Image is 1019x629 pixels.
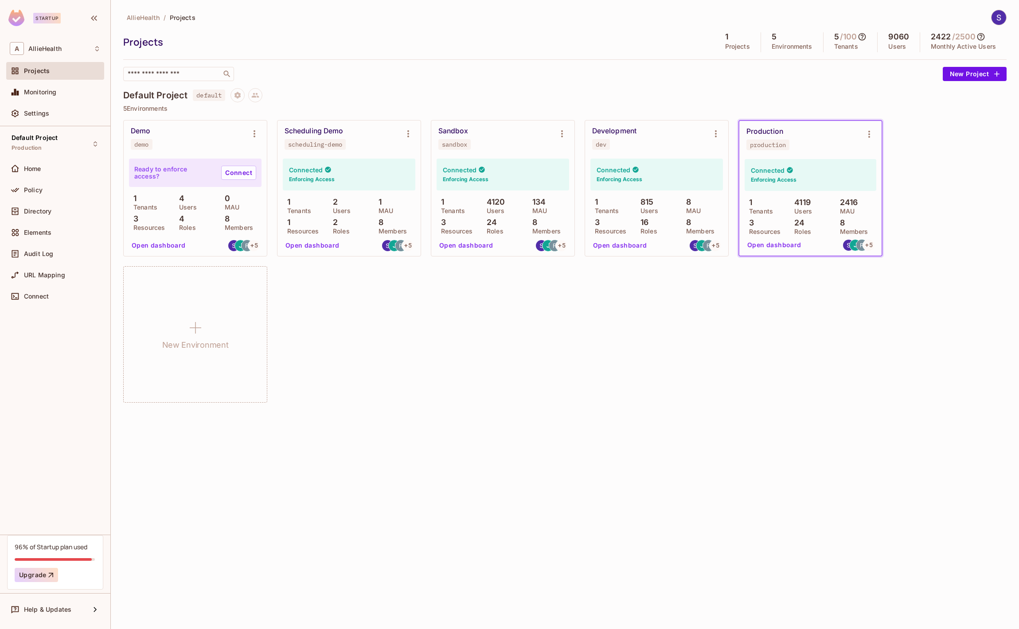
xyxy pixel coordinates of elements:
[943,67,1007,81] button: New Project
[442,141,467,148] div: sandbox
[590,238,651,252] button: Open dashboard
[790,218,804,227] p: 24
[328,218,338,227] p: 2
[856,240,867,251] img: rodrigo@alliehealth.com
[931,32,951,41] h5: 2422
[10,42,24,55] span: A
[24,67,50,74] span: Projects
[536,240,547,251] img: stephen@alliehealth.com
[790,208,812,215] p: Users
[482,207,504,214] p: Users
[129,204,157,211] p: Tenants
[230,93,245,101] span: Project settings
[597,175,642,183] h6: Enforcing Access
[590,218,600,227] p: 3
[443,166,476,174] h4: Connected
[854,242,857,248] span: J
[24,250,53,257] span: Audit Log
[328,228,350,235] p: Roles
[597,166,630,174] h4: Connected
[288,141,342,148] div: scheduling-demo
[33,13,61,23] div: Startup
[528,207,547,214] p: MAU
[592,127,636,136] div: Development
[15,568,58,582] button: Upgrade
[528,218,537,227] p: 8
[596,141,606,148] div: dev
[703,240,714,251] img: rodrigo@alliehealth.com
[636,207,658,214] p: Users
[553,125,571,143] button: Environment settings
[725,32,728,41] h5: 1
[707,125,725,143] button: Environment settings
[772,43,812,50] p: Environments
[745,198,752,207] p: 1
[8,10,24,26] img: SReyMgAAAABJRU5ErkJggg==
[590,207,619,214] p: Tenants
[528,228,561,235] p: Members
[682,228,714,235] p: Members
[134,141,149,148] div: demo
[836,228,868,235] p: Members
[24,208,51,215] span: Directory
[443,175,488,183] h6: Enforcing Access
[175,214,184,223] p: 4
[437,218,446,227] p: 3
[175,224,196,231] p: Roles
[393,242,396,248] span: J
[283,207,311,214] p: Tenants
[289,166,323,174] h4: Connected
[836,208,855,215] p: MAU
[162,338,229,352] h1: New Environment
[636,218,648,227] p: 16
[134,166,214,180] p: Ready to enforce access?
[228,240,239,251] img: stephen@alliehealth.com
[399,125,417,143] button: Environment settings
[128,238,189,252] button: Open dashboard
[28,45,62,52] span: Workspace: AllieHealth
[636,198,654,206] p: 815
[952,32,976,41] h5: / 2500
[836,198,858,207] p: 2416
[221,166,256,180] a: Connect
[123,105,1007,112] p: 5 Environments
[246,125,263,143] button: Environment settings
[931,43,996,50] p: Monthly Active Users
[374,228,407,235] p: Members
[193,89,225,101] span: default
[164,13,166,22] li: /
[745,228,781,235] p: Resources
[220,204,239,211] p: MAU
[746,127,783,136] div: Production
[282,238,343,252] button: Open dashboard
[482,218,497,227] p: 24
[289,175,335,183] h6: Enforcing Access
[436,238,497,252] button: Open dashboard
[700,242,704,248] span: J
[24,186,43,194] span: Policy
[482,198,505,206] p: 4120
[590,228,626,235] p: Resources
[175,204,197,211] p: Users
[24,110,49,117] span: Settings
[24,272,65,279] span: URL Mapping
[482,228,504,235] p: Roles
[24,293,49,300] span: Connect
[239,242,242,248] span: J
[744,238,805,252] button: Open dashboard
[382,240,393,251] img: stephen@alliehealth.com
[590,198,598,206] p: 1
[220,194,230,203] p: 0
[242,240,253,251] img: rodrigo@alliehealth.com
[745,208,773,215] p: Tenants
[220,214,230,223] p: 8
[843,240,854,251] img: stephen@alliehealth.com
[438,127,469,136] div: Sandbox
[772,32,777,41] h5: 5
[888,43,906,50] p: Users
[751,176,796,184] h6: Enforcing Access
[170,13,195,22] span: Projects
[12,144,42,151] span: Production
[24,89,57,96] span: Monitoring
[123,35,710,49] div: Projects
